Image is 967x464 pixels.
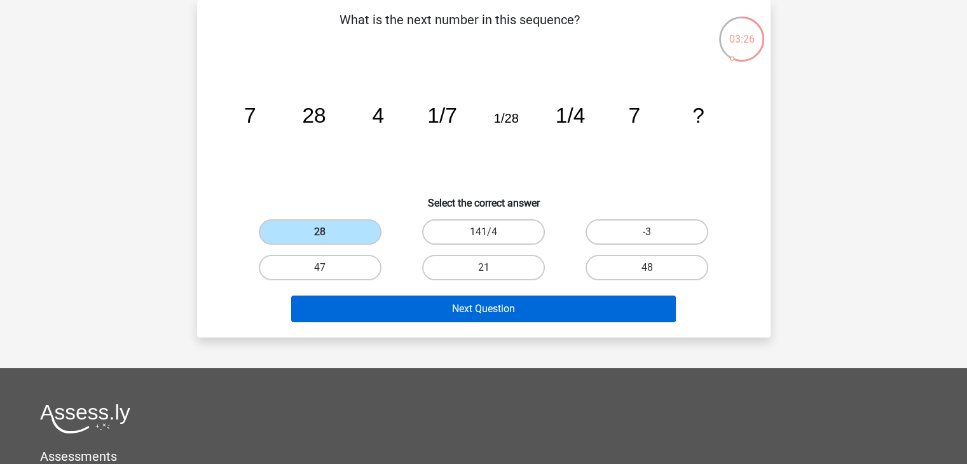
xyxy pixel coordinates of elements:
[628,104,640,127] tspan: 7
[291,296,676,322] button: Next Question
[586,255,708,280] label: 48
[217,187,750,209] h6: Select the correct answer
[40,404,130,433] img: Assessly logo
[586,219,708,245] label: -3
[259,255,381,280] label: 47
[718,15,765,47] div: 03:26
[692,104,704,127] tspan: ?
[422,255,545,280] label: 21
[259,219,381,245] label: 28
[427,104,457,127] tspan: 1/7
[493,111,518,125] tspan: 1/28
[372,104,384,127] tspan: 4
[555,104,585,127] tspan: 1/4
[302,104,326,127] tspan: 28
[40,449,927,464] h5: Assessments
[422,219,545,245] label: 141/4
[243,104,256,127] tspan: 7
[217,10,703,48] p: What is the next number in this sequence?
